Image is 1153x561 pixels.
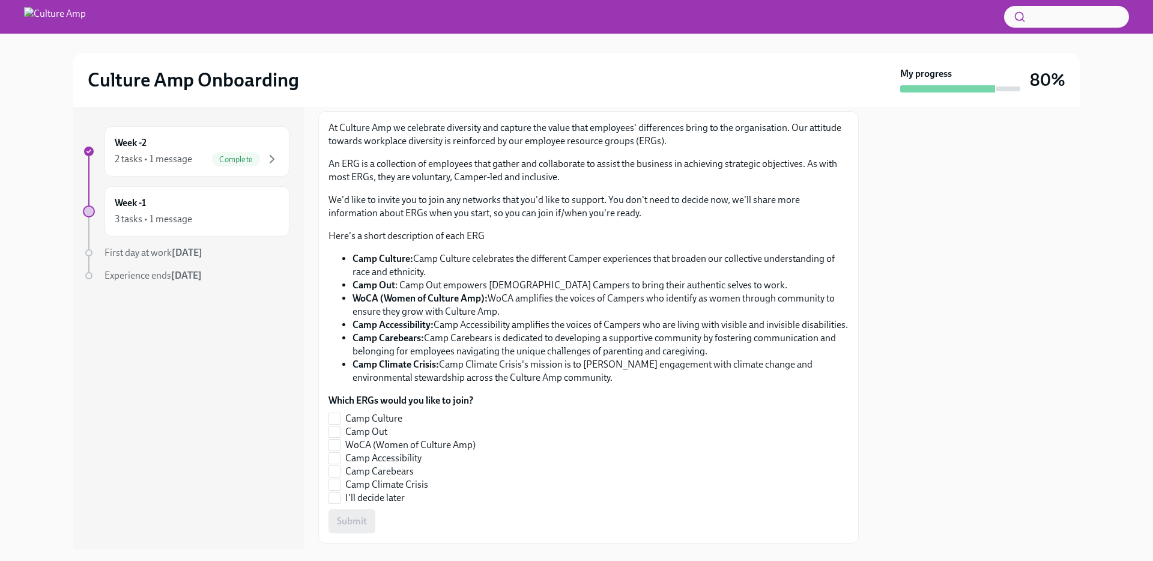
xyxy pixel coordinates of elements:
[353,318,849,332] li: Camp Accessibility amplifies the voices of Campers who are living with visible and invisible disa...
[83,126,289,177] a: Week -22 tasks • 1 messageComplete
[328,394,485,407] label: Which ERGs would you like to join?
[328,193,849,220] p: We'd like to invite you to join any networks that you'd like to support. You don't need to decide...
[353,319,434,330] strong: Camp Accessibility:
[115,213,192,226] div: 3 tasks • 1 message
[83,186,289,237] a: Week -13 tasks • 1 message
[353,292,849,318] li: WoCA amplifies the voices of Campers who identify as women through community to ensure they grow ...
[353,358,849,384] li: Camp Climate Crisis's mission is to [PERSON_NAME] engagement with climate change and environmenta...
[345,465,414,478] span: Camp Carebears
[115,136,147,150] h6: Week -2
[353,252,849,279] li: Camp Culture celebrates the different Camper experiences that broaden our collective understandin...
[104,247,202,258] span: First day at work
[1030,69,1065,91] h3: 80%
[83,246,289,259] a: First day at work[DATE]
[24,7,86,26] img: Culture Amp
[104,270,202,281] span: Experience ends
[353,332,424,344] strong: Camp Carebears:
[353,293,488,304] strong: WoCA (Women of Culture Amp):
[345,412,402,425] span: Camp Culture
[345,425,387,438] span: Camp Out
[900,67,952,80] strong: My progress
[353,332,849,358] li: Camp Carebears is dedicated to developing a supportive community by fostering communication and b...
[353,279,849,292] li: : Camp Out empowers [DEMOGRAPHIC_DATA] Campers to bring their authentic selves to work.
[88,68,299,92] h2: Culture Amp Onboarding
[115,196,146,210] h6: Week -1
[212,155,260,164] span: Complete
[172,247,202,258] strong: [DATE]
[345,491,405,505] span: I'll decide later
[353,279,395,291] strong: Camp Out
[328,121,849,148] p: At Culture Amp we celebrate diversity and capture the value that employees' differences bring to ...
[328,157,849,184] p: An ERG is a collection of employees that gather and collaborate to assist the business in achievi...
[115,153,192,166] div: 2 tasks • 1 message
[345,452,422,465] span: Camp Accessibility
[345,478,428,491] span: Camp Climate Crisis
[345,438,476,452] span: WoCA (Women of Culture Amp)
[171,270,202,281] strong: [DATE]
[353,359,439,370] strong: Camp Climate Crisis:
[353,253,413,264] strong: Camp Culture:
[328,229,849,243] p: Here's a short description of each ERG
